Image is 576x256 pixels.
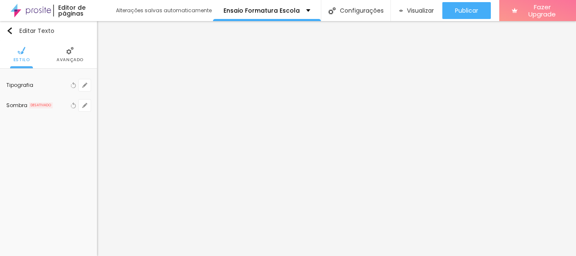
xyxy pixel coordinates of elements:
[97,21,576,256] iframe: Editor
[399,7,403,14] img: view-1.svg
[6,27,54,34] div: Editar Texto
[455,7,478,14] span: Publicar
[13,58,30,62] span: Estilo
[223,8,300,13] p: Ensaio Formatura Escola
[66,47,74,54] img: Icone
[521,3,563,18] span: Fazer Upgrade
[29,102,53,108] span: DESATIVADO
[57,58,83,62] span: Avançado
[328,7,336,14] img: Icone
[6,83,69,88] div: Tipografia
[53,5,108,16] div: Editor de páginas
[6,27,13,34] img: Icone
[391,2,442,19] button: Visualizar
[18,47,25,54] img: Icone
[442,2,491,19] button: Publicar
[116,8,213,13] div: Alterações salvas automaticamente
[407,7,434,14] span: Visualizar
[6,103,27,108] div: Sombra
